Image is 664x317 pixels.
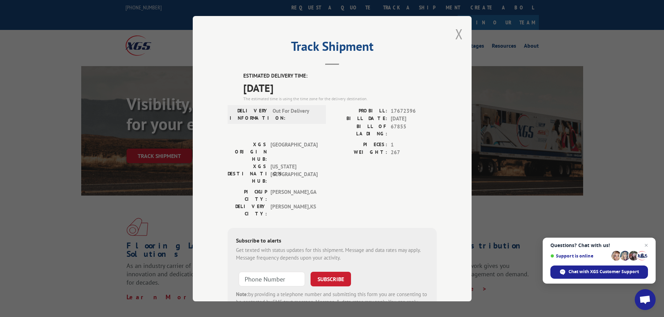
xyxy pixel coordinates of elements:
[550,266,648,279] div: Chat with XGS Customer Support
[228,188,267,203] label: PICKUP CITY:
[243,95,437,102] div: The estimated time is using the time zone for the delivery destination.
[228,203,267,217] label: DELIVERY CITY:
[228,163,267,184] label: XGS DESTINATION HUB:
[391,141,437,149] span: 1
[311,271,351,286] button: SUBSCRIBE
[391,122,437,137] span: 67855
[228,41,437,55] h2: Track Shipment
[642,241,650,249] span: Close chat
[228,141,267,163] label: XGS ORIGIN HUB:
[568,269,639,275] span: Chat with XGS Customer Support
[391,149,437,157] span: 267
[236,246,428,262] div: Get texted with status updates for this shipment. Message and data rates may apply. Message frequ...
[455,25,463,43] button: Close modal
[270,141,318,163] span: [GEOGRAPHIC_DATA]
[332,115,387,123] label: BILL DATE:
[270,163,318,184] span: [US_STATE][GEOGRAPHIC_DATA]
[239,271,305,286] input: Phone Number
[230,107,269,121] label: DELIVERY INFORMATION:
[391,107,437,115] span: 17672396
[332,141,387,149] label: PIECES:
[243,72,437,80] label: ESTIMATED DELIVERY TIME:
[332,149,387,157] label: WEIGHT:
[332,122,387,137] label: BILL OF LADING:
[391,115,437,123] span: [DATE]
[236,290,428,314] div: by providing a telephone number and submitting this form you are consenting to be contacted by SM...
[550,253,609,259] span: Support is online
[332,107,387,115] label: PROBILL:
[550,243,648,248] span: Questions? Chat with us!
[270,188,318,203] span: [PERSON_NAME] , GA
[270,203,318,217] span: [PERSON_NAME] , KS
[635,289,656,310] div: Open chat
[236,236,428,246] div: Subscribe to alerts
[273,107,320,121] span: Out For Delivery
[243,80,437,95] span: [DATE]
[236,291,248,297] strong: Note:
